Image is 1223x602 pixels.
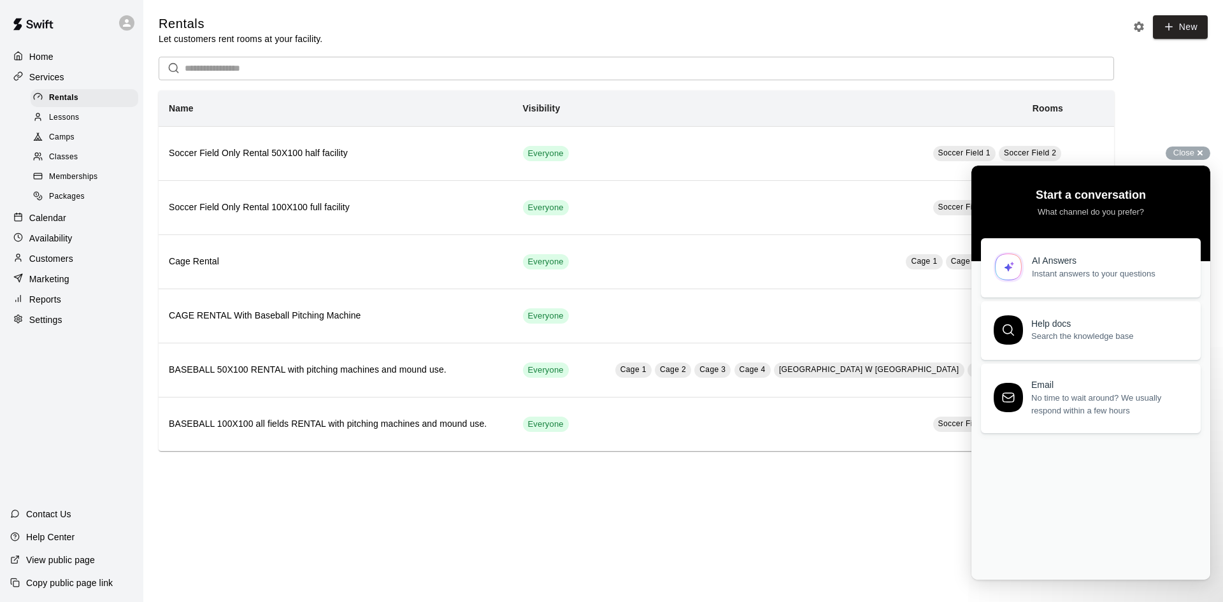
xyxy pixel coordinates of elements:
[31,109,138,127] div: Lessons
[169,417,503,431] h6: BASEBALL 100X100 all fields RENTAL with pitching machines and mound use.
[29,50,54,63] p: Home
[699,365,726,374] span: Cage 3
[31,168,138,186] div: Memberships
[1033,103,1063,113] b: Rooms
[10,269,133,289] a: Marketing
[31,168,143,187] a: Memberships
[169,309,503,323] h6: CAGE RENTAL With Baseball Pitching Machine
[1153,15,1208,39] a: New
[29,232,73,245] p: Availability
[523,254,569,269] div: This service is visible to all of your customers
[523,202,569,214] span: Everyone
[49,111,80,124] span: Lessons
[49,131,75,144] span: Camps
[159,32,322,45] p: Let customers rent rooms at your facility.
[26,531,75,543] p: Help Center
[10,310,133,329] a: Settings
[523,200,569,215] div: This service is visible to all of your customers
[29,293,61,306] p: Reports
[660,365,686,374] span: Cage 2
[10,208,133,227] a: Calendar
[938,419,991,428] span: Soccer Field 1
[31,148,143,168] a: Classes
[31,129,138,147] div: Camps
[10,68,133,87] a: Services
[523,419,569,431] span: Everyone
[31,188,138,206] div: Packages
[523,364,569,376] span: Everyone
[938,203,991,211] span: Soccer Field 1
[159,90,1114,451] table: simple table
[26,508,71,520] p: Contact Us
[620,365,647,374] span: Cage 1
[29,71,64,83] p: Services
[31,148,138,166] div: Classes
[523,148,569,160] span: Everyone
[740,365,766,374] span: Cage 4
[1173,148,1194,157] span: Close
[169,103,194,113] b: Name
[523,417,569,432] div: This service is visible to all of your customers
[31,128,143,148] a: Camps
[49,92,78,104] span: Rentals
[911,257,937,266] span: Cage 1
[1166,147,1210,160] button: Close
[1004,148,1056,157] span: Soccer Field 2
[523,146,569,161] div: This service is visible to all of your customers
[971,166,1210,580] iframe: Help Scout Beacon - Live Chat, Contact Form, and Knowledge Base
[26,577,113,589] p: Copy public page link
[938,148,991,157] span: Soccer Field 1
[31,89,138,107] div: Rentals
[49,151,78,164] span: Classes
[523,256,569,268] span: Everyone
[31,88,143,108] a: Rentals
[523,362,569,378] div: This service is visible to all of your customers
[10,249,133,268] a: Customers
[49,171,97,183] span: Memberships
[169,363,503,377] h6: BASEBALL 50X100 RENTAL with pitching machines and mound use.
[29,273,69,285] p: Marketing
[779,365,959,374] span: [GEOGRAPHIC_DATA] W [GEOGRAPHIC_DATA]
[31,187,143,207] a: Packages
[523,103,561,113] b: Visibility
[1129,17,1148,36] button: Rental settings
[523,308,569,324] div: This service is visible to all of your customers
[169,255,503,269] h6: Cage Rental
[10,229,133,248] a: Availability
[26,554,95,566] p: View public page
[159,15,322,32] h5: Rentals
[10,47,133,66] a: Home
[29,313,62,326] p: Settings
[10,290,133,309] a: Reports
[31,108,143,127] a: Lessons
[29,252,73,265] p: Customers
[49,190,85,203] span: Packages
[169,147,503,161] h6: Soccer Field Only Rental 50X100 half facility
[169,201,503,215] h6: Soccer Field Only Rental 100X100 full facility
[951,257,977,266] span: Cage 2
[523,310,569,322] span: Everyone
[29,211,66,224] p: Calendar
